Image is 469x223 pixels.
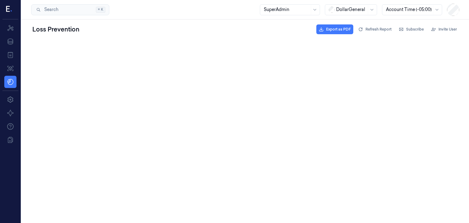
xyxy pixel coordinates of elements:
[429,24,459,34] button: Invite User
[396,24,426,34] button: Subscribe
[326,27,351,32] span: Export as PDF
[406,27,424,32] span: Subscribe
[42,6,58,13] span: Search
[31,24,81,35] div: Loss Prevention
[365,27,391,32] span: Refresh Report
[356,24,394,34] button: Refresh Report
[31,4,109,15] button: Search⌘K
[316,24,353,34] button: Export as PDF
[438,27,457,32] span: Invite User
